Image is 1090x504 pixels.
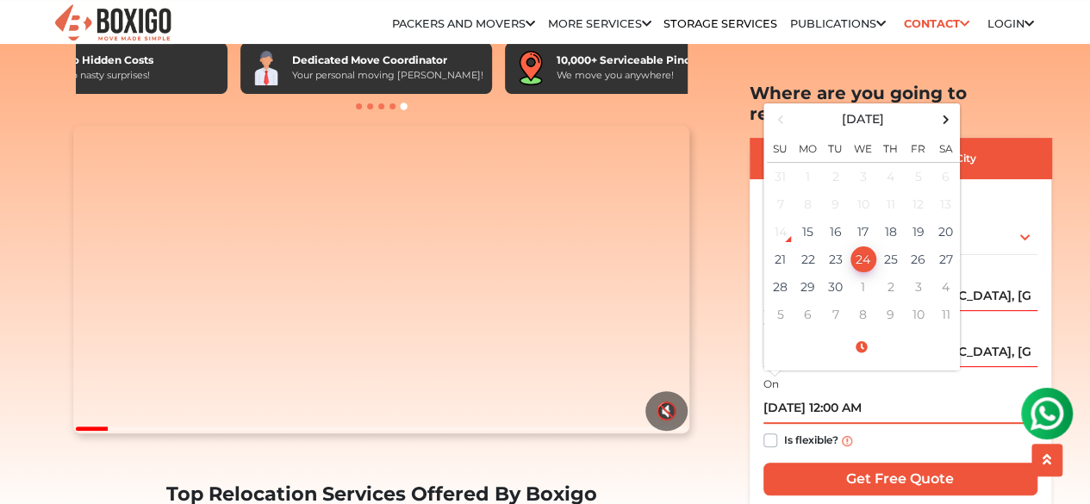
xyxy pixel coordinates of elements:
div: No Hidden Costs [64,53,153,68]
img: Boxigo [53,3,173,45]
a: More services [548,17,651,30]
a: Packers and Movers [392,17,535,30]
button: scroll up [1031,444,1062,476]
a: Contact [898,10,975,37]
th: Su [767,132,794,163]
div: 14 [768,219,794,245]
div: 10,000+ Serviceable Pincodes [557,53,716,68]
th: We [850,132,877,163]
th: Th [877,132,905,163]
div: No nasty surprises! [64,68,153,83]
th: Sa [932,132,960,163]
video: Your browser does not support the video tag. [73,126,689,434]
span: Next Month [934,108,957,131]
div: We move you anywhere! [557,68,716,83]
div: Dedicated Move Coordinator [292,53,483,68]
img: 10,000+ Serviceable Pincodes [514,51,548,85]
span: Previous Month [769,108,792,131]
h2: Where are you going to relocate? [750,83,1051,124]
a: Login [987,17,1033,30]
img: Dedicated Move Coordinator [249,51,283,85]
input: Moving date [763,394,1037,424]
input: Get Free Quote [763,463,1037,495]
img: info [842,435,852,445]
th: Mo [794,132,822,163]
a: Select Time [767,339,956,355]
div: Your personal moving [PERSON_NAME]! [292,68,483,83]
a: Publications [790,17,886,30]
button: 🔇 [645,391,688,431]
th: Tu [822,132,850,163]
a: Storage Services [663,17,777,30]
img: whatsapp-icon.svg [17,17,52,52]
label: On [763,376,779,392]
th: Fr [905,132,932,163]
label: Is flexible? [784,430,838,448]
th: Select Month [794,107,932,132]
